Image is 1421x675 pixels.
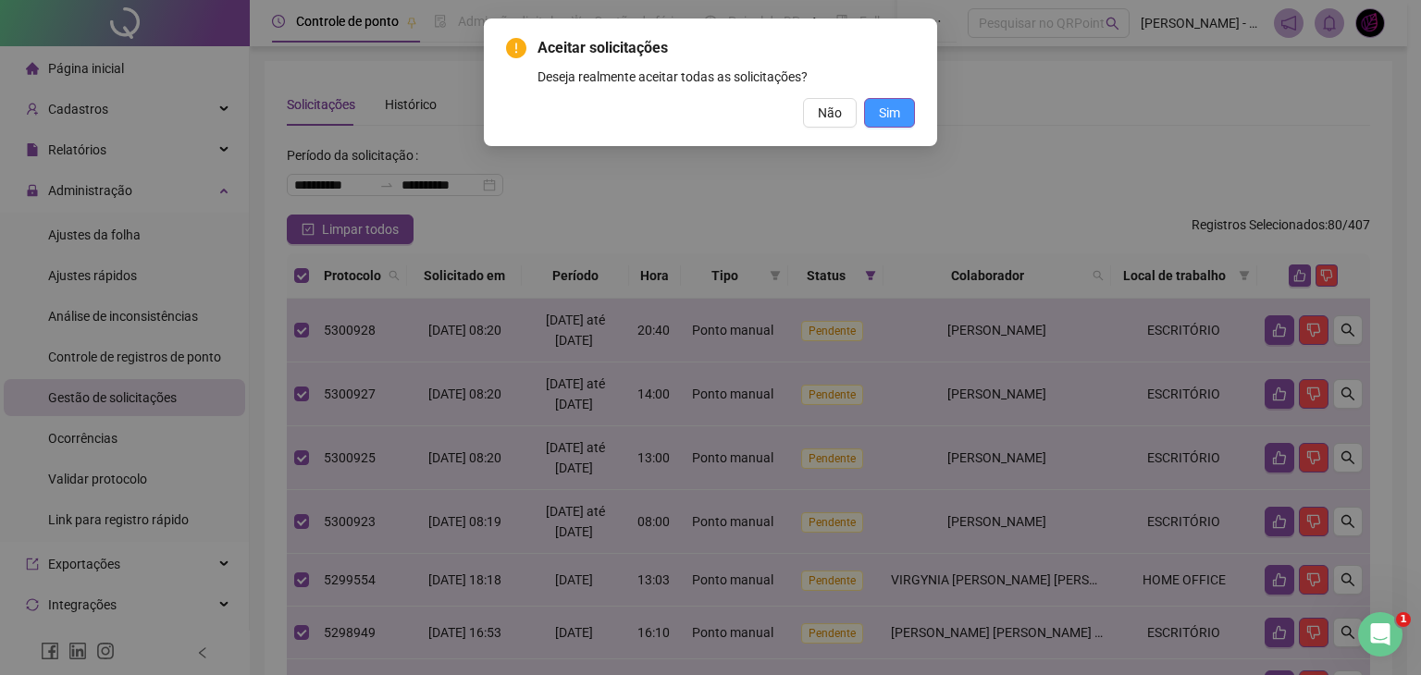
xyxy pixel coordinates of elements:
iframe: Intercom live chat [1358,612,1402,657]
span: exclamation-circle [506,38,526,58]
span: Não [818,103,842,123]
button: Não [803,98,857,128]
div: Deseja realmente aceitar todas as solicitações? [538,67,915,87]
span: 1 [1396,612,1411,627]
span: Sim [879,103,900,123]
span: Aceitar solicitações [538,37,915,59]
button: Sim [864,98,915,128]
